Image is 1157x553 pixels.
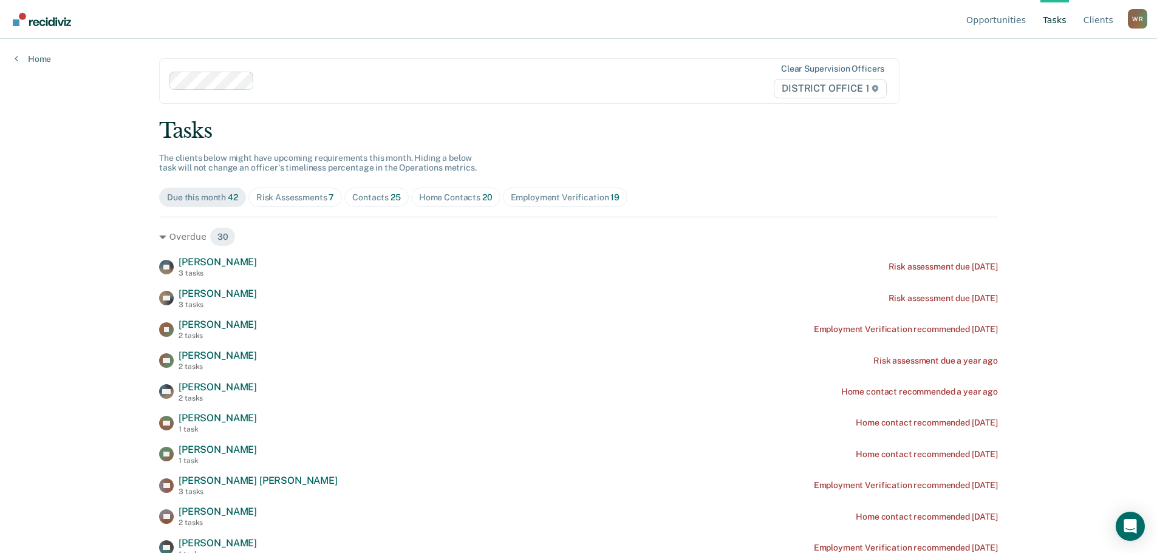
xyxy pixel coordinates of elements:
div: 2 tasks [179,394,257,402]
div: Home contact recommended a year ago [841,387,998,397]
div: Employment Verification recommended [DATE] [814,324,998,334]
div: 3 tasks [179,269,257,277]
span: 7 [329,192,334,202]
div: Risk Assessments [256,192,335,203]
div: Employment Verification recommended [DATE] [814,543,998,553]
div: Employment Verification [511,192,619,203]
span: DISTRICT OFFICE 1 [774,79,887,98]
div: Clear supervision officers [781,64,884,74]
div: Open Intercom Messenger [1116,512,1145,541]
div: Home Contacts [419,192,493,203]
div: Home contact recommended [DATE] [856,418,998,428]
div: W R [1128,9,1147,29]
span: [PERSON_NAME] [179,412,257,424]
span: [PERSON_NAME] [179,350,257,361]
span: [PERSON_NAME] [179,288,257,299]
span: [PERSON_NAME] [179,506,257,517]
div: Risk assessment due [DATE] [889,293,998,304]
div: 1 task [179,456,257,465]
span: 25 [391,192,401,202]
span: [PERSON_NAME] [PERSON_NAME] [179,475,338,486]
div: 3 tasks [179,487,338,496]
a: Home [15,53,51,64]
span: 19 [610,192,619,202]
span: [PERSON_NAME] [179,444,257,455]
img: Recidiviz [13,13,71,26]
span: 30 [210,227,236,246]
div: Overdue 30 [159,227,998,246]
div: 2 tasks [179,362,257,371]
div: Due this month [167,192,238,203]
span: [PERSON_NAME] [179,537,257,549]
span: 42 [228,192,238,202]
div: 3 tasks [179,300,257,309]
div: 2 tasks [179,518,257,527]
div: Contacts [352,192,401,203]
span: The clients below might have upcoming requirements this month. Hiding a below task will not chang... [159,153,477,173]
div: 2 tasks [179,331,257,340]
div: Risk assessment due [DATE] [889,262,998,272]
div: Home contact recommended [DATE] [856,512,998,522]
div: Risk assessment due a year ago [873,356,998,366]
span: [PERSON_NAME] [179,381,257,393]
span: [PERSON_NAME] [179,256,257,268]
div: Tasks [159,118,998,143]
button: Profile dropdown button [1128,9,1147,29]
span: [PERSON_NAME] [179,319,257,330]
div: 1 task [179,425,257,433]
span: 20 [482,192,493,202]
div: Home contact recommended [DATE] [856,449,998,460]
div: Employment Verification recommended [DATE] [814,480,998,490]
